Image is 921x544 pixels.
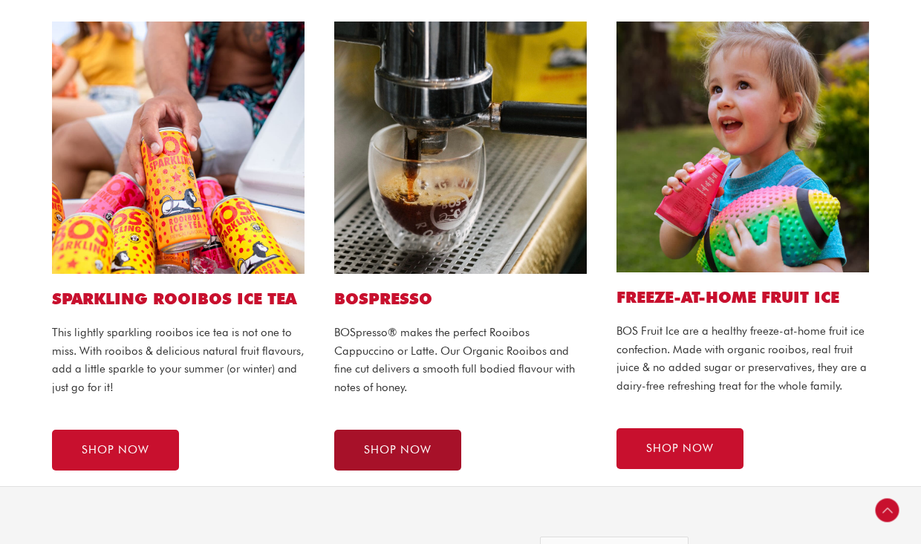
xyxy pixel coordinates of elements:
p: BOSpresso® makes the perfect Rooibos Cappuccino or Latte. Our Organic Rooibos and fine cut delive... [334,324,587,397]
h2: FREEZE-AT-HOME FRUIT ICE [616,287,869,307]
p: BOS Fruit Ice are a healthy freeze-at-home fruit ice confection. Made with organic rooibos, real ... [616,322,869,396]
h2: SPARKLING ROOIBOS ICE TEA [52,289,305,309]
span: SHOP NOW [82,445,149,456]
img: Cherry_Ice Bosbrands [616,22,869,272]
span: SHOP NOW [364,445,432,456]
span: SHOP NOW [646,443,714,454]
a: SHOP NOW [334,430,461,471]
a: SHOP NOW [616,428,743,469]
a: SHOP NOW [52,430,179,471]
p: This lightly sparkling rooibos ice tea is not one to miss. With rooibos & delicious natural fruit... [52,324,305,397]
h2: BOSPRESSO [334,289,587,309]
